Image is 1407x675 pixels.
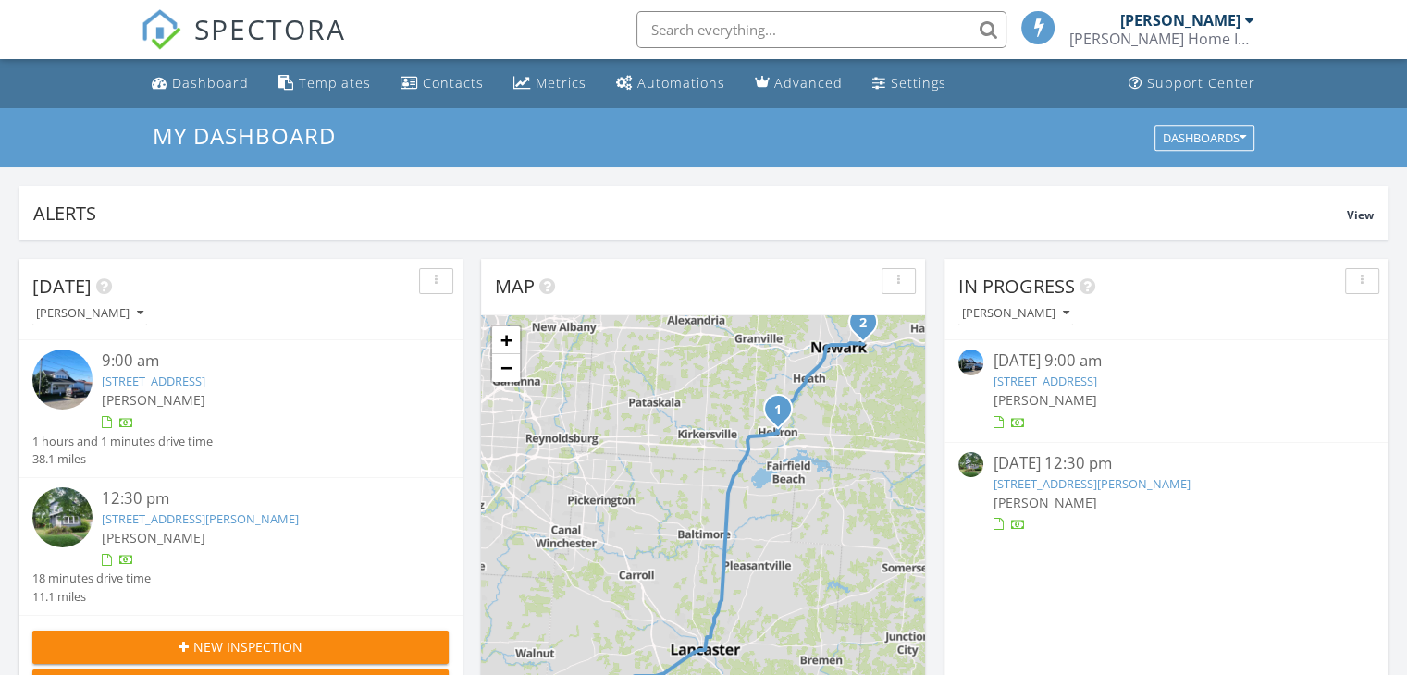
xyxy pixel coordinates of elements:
a: Support Center [1121,67,1263,101]
div: Templates [299,74,371,92]
span: In Progress [958,274,1075,299]
div: Contacts [423,74,484,92]
img: 9338942%2Fcover_photos%2F1GW7J4ajJubytPdjuhEV%2Fsmall.jpg [32,350,93,410]
div: 9:00 am [102,350,414,373]
input: Search everything... [636,11,1006,48]
div: Metrics [536,74,586,92]
a: [DATE] 9:00 am [STREET_ADDRESS] [PERSON_NAME] [958,350,1375,432]
a: 9:00 am [STREET_ADDRESS] [PERSON_NAME] 1 hours and 1 minutes drive time 38.1 miles [32,350,449,468]
img: The Best Home Inspection Software - Spectora [141,9,181,50]
div: Dashboards [1163,131,1246,144]
span: [PERSON_NAME] [993,391,1096,409]
div: 952 Emerson St, Newark, OH 43055 [863,322,874,333]
a: Automations (Basic) [609,67,733,101]
div: 12:30 pm [102,487,414,510]
div: Automations [637,74,725,92]
div: 18 minutes drive time [32,570,151,587]
div: Support Center [1147,74,1255,92]
a: 12:30 pm [STREET_ADDRESS][PERSON_NAME] [PERSON_NAME] 18 minutes drive time 11.1 miles [32,487,449,606]
a: [DATE] 12:30 pm [STREET_ADDRESS][PERSON_NAME] [PERSON_NAME] [958,452,1375,534]
div: [DATE] 9:00 am [993,350,1339,373]
div: [PERSON_NAME] [1120,11,1240,30]
img: 9335601%2Fcover_photos%2F9uGaJrYar6jR71nCiuut%2Fsmall.jpg [958,452,983,477]
img: 9338942%2Fcover_photos%2F1GW7J4ajJubytPdjuhEV%2Fsmall.jpg [958,350,983,374]
div: [DATE] 12:30 pm [993,452,1339,475]
a: Contacts [393,67,491,101]
a: Dashboard [144,67,256,101]
a: Metrics [506,67,594,101]
div: Alerts [33,201,1347,226]
a: [STREET_ADDRESS][PERSON_NAME] [993,475,1190,492]
i: 1 [774,404,782,417]
a: SPECTORA [141,25,346,64]
div: Dashboard [172,74,249,92]
a: Zoom in [492,326,520,354]
button: Dashboards [1154,125,1254,151]
button: [PERSON_NAME] [32,301,147,326]
div: 1 hours and 1 minutes drive time [32,433,213,450]
span: SPECTORA [194,9,346,48]
a: Settings [865,67,954,101]
span: [PERSON_NAME] [993,494,1096,511]
a: Zoom out [492,354,520,382]
div: 11.1 miles [32,588,151,606]
button: New Inspection [32,631,449,664]
span: [PERSON_NAME] [102,529,205,546]
span: [PERSON_NAME] [102,391,205,409]
div: [PERSON_NAME] [962,307,1069,320]
a: [STREET_ADDRESS] [993,373,1096,389]
span: View [1347,207,1374,223]
span: [DATE] [32,274,92,299]
div: Settings [891,74,946,92]
span: Map [495,274,535,299]
a: Advanced [747,67,850,101]
span: New Inspection [193,637,302,657]
div: Stewart Home Inspections LLC [1069,30,1254,48]
img: 9335601%2Fcover_photos%2F9uGaJrYar6jR71nCiuut%2Fsmall.jpg [32,487,93,547]
div: Advanced [774,74,843,92]
a: [STREET_ADDRESS] [102,373,205,389]
div: [PERSON_NAME] [36,307,143,320]
span: My Dashboard [153,120,336,151]
div: 106 Newark St, Hebron, OH 43025 [778,409,789,420]
i: 2 [859,317,867,330]
a: Templates [271,67,378,101]
a: [STREET_ADDRESS][PERSON_NAME] [102,510,299,527]
div: 38.1 miles [32,450,213,468]
button: [PERSON_NAME] [958,301,1073,326]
